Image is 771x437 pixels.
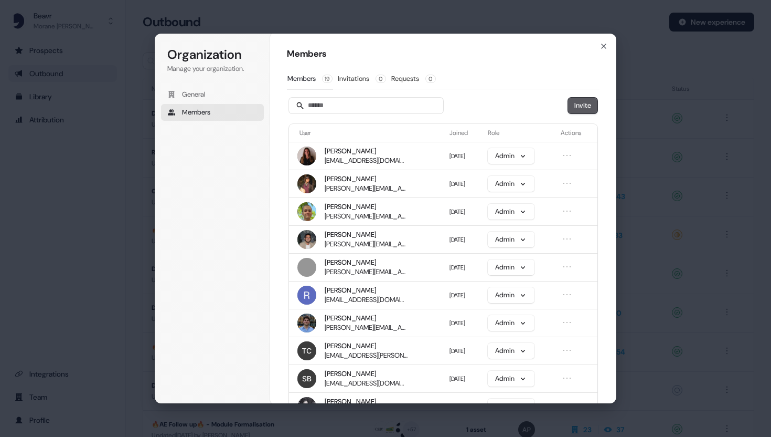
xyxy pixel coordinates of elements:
[449,208,465,215] span: [DATE]
[561,205,573,217] button: Open menu
[556,124,597,142] th: Actions
[297,258,316,277] img: Armand Gin
[445,124,484,142] th: Joined
[376,75,386,83] span: 0
[182,108,210,117] span: Members
[161,104,264,121] button: Members
[325,174,377,184] span: [PERSON_NAME]
[325,202,377,212] span: [PERSON_NAME]
[488,399,534,414] button: Admin
[449,403,465,410] span: [DATE]
[297,147,316,165] img: Flora Rivault
[561,372,573,384] button: Open menu
[297,202,316,221] img: Hugo Clavier
[289,124,445,142] th: User
[325,295,408,305] span: [EMAIL_ADDRESS][DOMAIN_NAME]
[337,69,387,89] button: Invitations
[449,264,465,271] span: [DATE]
[561,261,573,273] button: Open menu
[287,69,333,89] button: Members
[561,400,573,412] button: Open menu
[484,124,556,142] th: Role
[325,397,377,407] span: [PERSON_NAME]
[297,286,316,305] img: Romain Moquadam
[289,98,443,113] input: Search
[325,286,377,295] span: [PERSON_NAME]
[325,341,377,351] span: [PERSON_NAME]
[322,75,333,83] span: 19
[561,177,573,190] button: Open menu
[488,204,534,220] button: Admin
[425,75,436,83] span: 0
[488,343,534,359] button: Admin
[488,232,534,247] button: Admin
[568,98,597,113] button: Invite
[167,64,258,74] p: Manage your organization.
[325,258,377,267] span: [PERSON_NAME]
[561,344,573,357] button: Open menu
[325,267,408,277] span: [PERSON_NAME][EMAIL_ADDRESS][DOMAIN_NAME]
[287,48,599,60] h1: Members
[325,240,408,249] span: [PERSON_NAME][EMAIL_ADDRESS][DOMAIN_NAME]
[449,347,465,355] span: [DATE]
[488,315,534,331] button: Admin
[391,69,436,89] button: Requests
[325,369,377,379] span: [PERSON_NAME]
[297,314,316,332] img: Thomas Brigant
[449,152,465,160] span: [DATE]
[325,212,408,221] span: [PERSON_NAME][EMAIL_ADDRESS][DOMAIN_NAME]
[325,323,408,332] span: [PERSON_NAME][EMAIL_ADDRESS][DOMAIN_NAME]
[297,174,316,193] img: Antoine Bizet
[325,184,408,193] span: [PERSON_NAME][EMAIL_ADDRESS][DOMAIN_NAME]
[449,236,465,243] span: [DATE]
[488,148,534,164] button: Admin
[449,375,465,382] span: [DATE]
[297,341,316,360] img: Théo cataldo
[325,351,408,360] span: [EMAIL_ADDRESS][PERSON_NAME][DOMAIN_NAME]
[161,86,264,103] button: General
[449,319,465,327] span: [DATE]
[325,314,377,323] span: [PERSON_NAME]
[561,316,573,329] button: Open menu
[297,230,316,249] img: Gabriel Maire
[488,259,534,275] button: Admin
[325,379,408,388] span: [EMAIL_ADDRESS][DOMAIN_NAME]
[167,46,258,63] h1: Organization
[449,292,465,299] span: [DATE]
[488,176,534,192] button: Admin
[325,230,377,240] span: [PERSON_NAME]
[325,156,408,165] span: [EMAIL_ADDRESS][DOMAIN_NAME]
[182,90,206,99] span: General
[561,233,573,245] button: Open menu
[561,149,573,162] button: Open menu
[561,288,573,301] button: Open menu
[297,397,316,416] img: Alice Delory
[297,369,316,388] img: Simon Bernat
[449,180,465,188] span: [DATE]
[325,147,377,156] span: [PERSON_NAME]
[488,371,534,387] button: Admin
[488,287,534,303] button: Admin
